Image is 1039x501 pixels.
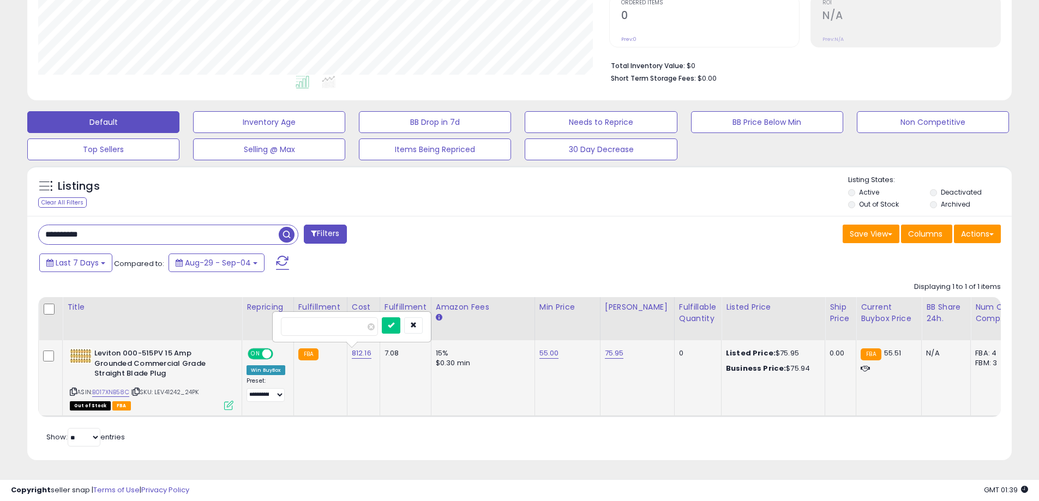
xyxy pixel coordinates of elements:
[247,377,285,402] div: Preset:
[605,348,624,359] a: 75.95
[848,175,1012,185] p: Listing States:
[859,188,879,197] label: Active
[249,349,262,359] span: ON
[726,364,816,373] div: $75.94
[621,36,636,43] small: Prev: 0
[11,485,51,495] strong: Copyright
[908,228,942,239] span: Columns
[70,348,92,364] img: 51LbO9IobxL._SL40_.jpg
[830,301,851,324] div: Ship Price
[385,301,427,324] div: Fulfillment Cost
[726,348,776,358] b: Listed Price:
[698,73,717,83] span: $0.00
[112,401,131,411] span: FBA
[436,348,526,358] div: 15%
[185,257,251,268] span: Aug-29 - Sep-04
[984,485,1028,495] span: 2025-09-14 01:39 GMT
[914,282,1001,292] div: Displaying 1 to 1 of 1 items
[679,348,713,358] div: 0
[304,225,346,244] button: Filters
[67,301,237,313] div: Title
[525,138,677,160] button: 30 Day Decrease
[611,74,696,83] b: Short Term Storage Fees:
[27,138,179,160] button: Top Sellers
[193,111,345,133] button: Inventory Age
[352,301,375,313] div: Cost
[114,258,164,269] span: Compared to:
[92,388,129,397] a: B017XNB58C
[93,485,140,495] a: Terms of Use
[611,61,685,70] b: Total Inventory Value:
[352,348,371,359] a: 812.16
[901,225,952,243] button: Columns
[56,257,99,268] span: Last 7 Days
[385,348,423,358] div: 7.08
[94,348,227,382] b: Leviton 000-515PV 15 Amp Grounded Commercial Grade Straight Blade Plug
[436,358,526,368] div: $0.30 min
[525,111,677,133] button: Needs to Reprice
[941,188,982,197] label: Deactivated
[830,348,848,358] div: 0.00
[247,365,285,375] div: Win BuyBox
[726,348,816,358] div: $75.95
[822,9,1000,24] h2: N/A
[11,485,189,496] div: seller snap | |
[926,348,962,358] div: N/A
[605,301,670,313] div: [PERSON_NAME]
[70,401,111,411] span: All listings that are currently out of stock and unavailable for purchase on Amazon
[975,358,1011,368] div: FBM: 3
[975,301,1015,324] div: Num of Comp.
[884,348,902,358] span: 55.51
[954,225,1001,243] button: Actions
[298,301,343,313] div: Fulfillment
[359,138,511,160] button: Items Being Repriced
[38,197,87,208] div: Clear All Filters
[843,225,899,243] button: Save View
[822,36,844,43] small: Prev: N/A
[141,485,189,495] a: Privacy Policy
[539,348,559,359] a: 55.00
[679,301,717,324] div: Fulfillable Quantity
[70,348,233,409] div: ASIN:
[861,301,917,324] div: Current Buybox Price
[861,348,881,360] small: FBA
[436,301,530,313] div: Amazon Fees
[27,111,179,133] button: Default
[975,348,1011,358] div: FBA: 4
[46,432,125,442] span: Show: entries
[726,301,820,313] div: Listed Price
[436,313,442,323] small: Amazon Fees.
[691,111,843,133] button: BB Price Below Min
[58,179,100,194] h5: Listings
[272,349,289,359] span: OFF
[359,111,511,133] button: BB Drop in 7d
[131,388,199,396] span: | SKU: LEV41242_24PK
[247,301,289,313] div: Repricing
[39,253,112,272] button: Last 7 Days
[621,9,799,24] h2: 0
[859,200,899,209] label: Out of Stock
[941,200,970,209] label: Archived
[857,111,1009,133] button: Non Competitive
[169,253,265,272] button: Aug-29 - Sep-04
[539,301,596,313] div: Min Price
[926,301,966,324] div: BB Share 24h.
[298,348,319,360] small: FBA
[726,363,786,373] b: Business Price:
[611,58,993,71] li: $0
[193,138,345,160] button: Selling @ Max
